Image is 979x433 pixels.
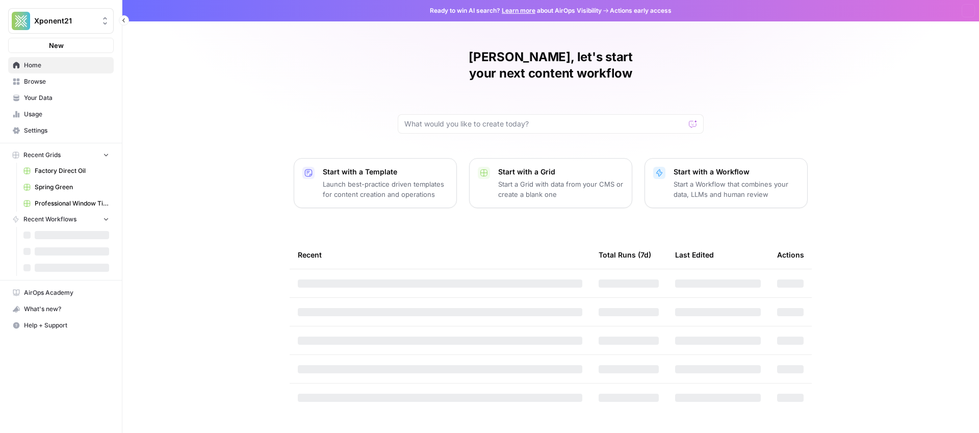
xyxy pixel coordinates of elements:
[8,106,114,122] a: Usage
[24,93,109,103] span: Your Data
[610,6,672,15] span: Actions early access
[8,212,114,227] button: Recent Workflows
[9,301,113,317] div: What's new?
[498,179,624,199] p: Start a Grid with data from your CMS or create a blank one
[34,16,96,26] span: Xponent21
[469,158,632,208] button: Start with a GridStart a Grid with data from your CMS or create a blank one
[323,167,448,177] p: Start with a Template
[24,61,109,70] span: Home
[8,38,114,53] button: New
[404,119,685,129] input: What would you like to create today?
[8,317,114,334] button: Help + Support
[323,179,448,199] p: Launch best-practice driven templates for content creation and operations
[8,57,114,73] a: Home
[777,241,804,269] div: Actions
[498,167,624,177] p: Start with a Grid
[24,110,109,119] span: Usage
[8,147,114,163] button: Recent Grids
[8,90,114,106] a: Your Data
[674,167,799,177] p: Start with a Workflow
[502,7,535,14] a: Learn more
[49,40,64,50] span: New
[19,179,114,195] a: Spring Green
[398,49,704,82] h1: [PERSON_NAME], let's start your next content workflow
[8,73,114,90] a: Browse
[645,158,808,208] button: Start with a WorkflowStart a Workflow that combines your data, LLMs and human review
[12,12,30,30] img: Xponent21 Logo
[599,241,651,269] div: Total Runs (7d)
[298,241,582,269] div: Recent
[8,285,114,301] a: AirOps Academy
[674,179,799,199] p: Start a Workflow that combines your data, LLMs and human review
[19,195,114,212] a: Professional Window Tinting
[8,301,114,317] button: What's new?
[35,199,109,208] span: Professional Window Tinting
[19,163,114,179] a: Factory Direct Oil
[23,150,61,160] span: Recent Grids
[35,183,109,192] span: Spring Green
[675,241,714,269] div: Last Edited
[8,8,114,34] button: Workspace: Xponent21
[24,288,109,297] span: AirOps Academy
[35,166,109,175] span: Factory Direct Oil
[24,321,109,330] span: Help + Support
[23,215,76,224] span: Recent Workflows
[294,158,457,208] button: Start with a TemplateLaunch best-practice driven templates for content creation and operations
[8,122,114,139] a: Settings
[24,77,109,86] span: Browse
[24,126,109,135] span: Settings
[430,6,602,15] span: Ready to win AI search? about AirOps Visibility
